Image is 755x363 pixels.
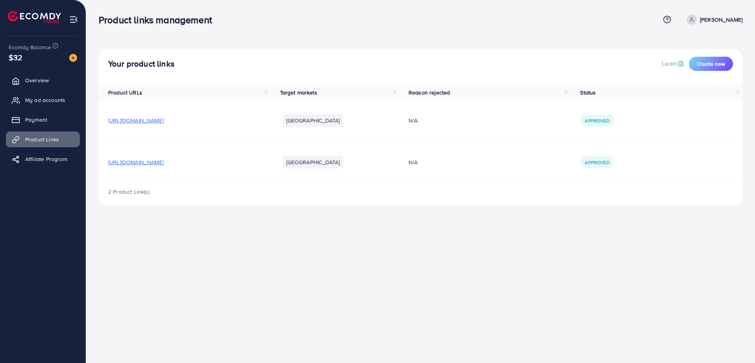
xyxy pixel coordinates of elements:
a: Product Links [6,131,80,147]
span: Payment [25,116,47,124]
span: Ecomdy Balance [9,43,51,51]
iframe: Chat [722,328,749,357]
a: Payment [6,112,80,128]
h3: Product links management [99,14,218,26]
img: menu [69,15,78,24]
a: [PERSON_NAME] [683,15,742,25]
a: Affiliate Program [6,151,80,167]
span: N/A [409,158,418,166]
a: My ad accounts [6,92,80,108]
span: Product URLs [108,89,142,96]
img: image [69,54,77,62]
li: [GEOGRAPHIC_DATA] [283,156,343,169]
span: Affiliate Program [25,155,67,163]
span: Overview [25,76,49,84]
a: Learn [662,59,686,68]
span: N/A [409,117,418,124]
span: Approved [585,159,609,166]
span: [URL][DOMAIN_NAME] [108,158,164,166]
li: [GEOGRAPHIC_DATA] [283,114,343,127]
span: $32 [9,52,22,63]
h4: Your product links [108,59,175,69]
span: Approved [585,117,609,124]
span: 2 Product Link(s) [108,188,149,196]
span: Status [580,89,596,96]
img: logo [8,11,61,23]
a: Overview [6,72,80,88]
span: Product Links [25,135,59,143]
span: Create new [697,60,725,68]
button: Create new [689,57,733,71]
span: Reason rejected [409,89,450,96]
span: My ad accounts [25,96,65,104]
span: Target markets [280,89,317,96]
p: [PERSON_NAME] [700,15,742,24]
span: [URL][DOMAIN_NAME] [108,117,164,124]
